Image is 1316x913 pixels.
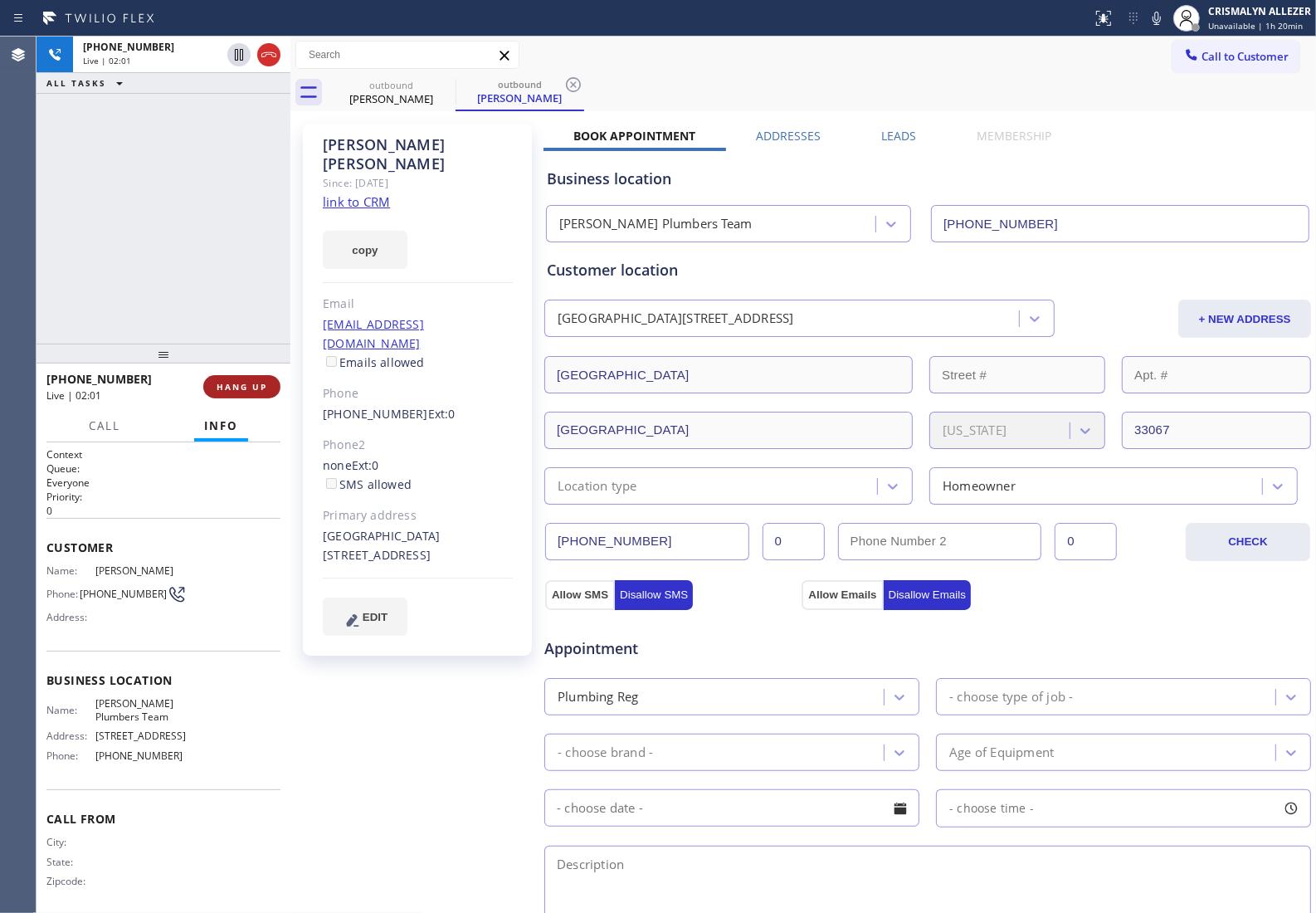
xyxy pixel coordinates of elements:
span: Name: [46,564,95,577]
input: Ext. [763,523,825,560]
span: Appointment [544,637,797,660]
input: Phone Number 2 [838,523,1042,560]
span: Zipcode: [46,875,95,887]
span: ALL TASKS [46,77,106,89]
div: Customer location [547,259,1309,281]
span: [PHONE_NUMBER] [83,40,174,54]
input: Phone Number [931,205,1309,242]
div: CRISMALYN ALLEZER [1208,4,1311,18]
h2: Priority: [46,490,280,504]
button: Hang up [257,43,280,66]
div: [PERSON_NAME] [329,91,454,106]
button: Info [194,410,248,442]
span: Business location [46,672,280,688]
button: Call [79,410,130,442]
div: Email [323,295,513,314]
div: Business location [547,168,1309,190]
button: Disallow SMS [615,580,693,610]
div: Location type [558,476,637,496]
span: Ext: 0 [352,457,379,473]
div: [GEOGRAPHIC_DATA][STREET_ADDRESS] [323,527,513,565]
div: outbound [329,79,454,91]
button: Allow Emails [802,580,883,610]
button: HANG UP [203,375,280,398]
button: + NEW ADDRESS [1178,300,1311,338]
span: Call From [46,811,280,827]
span: Call to Customer [1201,49,1289,64]
input: City [544,412,913,449]
span: [STREET_ADDRESS] [95,730,187,742]
input: SMS allowed [326,478,337,489]
div: [PERSON_NAME] [457,90,582,105]
button: Mute [1145,7,1168,30]
span: Ext: 0 [428,406,456,422]
div: outbound [457,78,582,90]
span: [PHONE_NUMBER] [46,371,152,387]
div: [PERSON_NAME] Plumbers Team [559,215,752,234]
span: [PERSON_NAME] Plumbers Team [95,697,187,723]
div: Bruce Ward [329,74,454,111]
input: Phone Number [545,523,749,560]
span: [PHONE_NUMBER] [95,749,187,762]
span: City: [46,836,95,848]
span: Phone: [46,588,80,600]
span: Customer [46,539,280,555]
div: Homeowner [943,476,1016,496]
span: HANG UP [217,381,267,393]
button: EDIT [323,598,407,636]
div: none [323,456,513,495]
h1: Context [46,447,280,461]
div: Phone [323,384,513,403]
span: Name: [46,704,95,716]
p: 0 [46,504,280,518]
span: Phone: [46,749,95,762]
button: Hold Customer [227,43,251,66]
a: link to CRM [323,193,390,210]
span: [PHONE_NUMBER] [80,588,167,600]
label: Leads [881,128,916,144]
div: Phone2 [323,436,513,455]
h2: Queue: [46,461,280,476]
button: Disallow Emails [884,580,971,610]
a: [EMAIL_ADDRESS][DOMAIN_NAME] [323,316,424,351]
input: Ext. 2 [1055,523,1117,560]
input: ZIP [1122,412,1311,449]
div: - choose type of job - [949,687,1073,706]
label: SMS allowed [323,476,412,492]
label: Book Appointment [573,128,695,144]
p: Everyone [46,476,280,490]
button: Call to Customer [1172,41,1299,72]
div: [PERSON_NAME] [PERSON_NAME] [323,135,513,173]
div: Primary address [323,506,513,525]
div: - choose brand - [558,743,653,762]
span: [PERSON_NAME] [95,564,187,577]
div: Bruce Ward [457,74,582,110]
div: Since: [DATE] [323,173,513,193]
span: Address: [46,730,95,742]
input: Apt. # [1122,356,1311,393]
label: Emails allowed [323,354,425,370]
button: copy [323,231,407,269]
button: CHECK [1186,523,1310,561]
div: Age of Equipment [949,743,1054,762]
input: Address [544,356,913,393]
a: [PHONE_NUMBER] [323,406,428,422]
button: Allow SMS [545,580,615,610]
button: ALL TASKS [37,73,139,93]
span: Live | 02:01 [83,55,131,66]
label: Membership [977,128,1051,144]
span: Address: [46,611,95,623]
div: [GEOGRAPHIC_DATA][STREET_ADDRESS] [558,310,794,329]
span: Live | 02:01 [46,388,101,403]
span: Info [204,418,238,433]
span: - choose time - [949,800,1034,816]
input: Search [296,41,519,68]
label: Addresses [756,128,821,144]
span: Unavailable | 1h 20min [1208,20,1303,32]
input: - choose date - [544,789,919,827]
span: Call [89,418,120,433]
input: Emails allowed [326,356,337,367]
input: Street # [929,356,1105,393]
span: EDIT [363,611,387,623]
span: State: [46,856,95,868]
